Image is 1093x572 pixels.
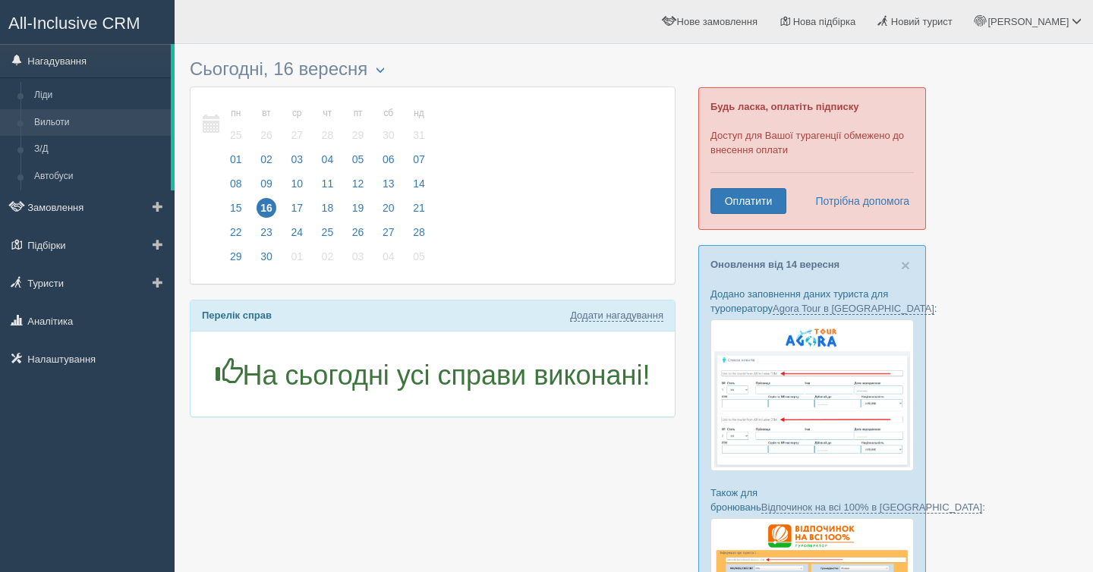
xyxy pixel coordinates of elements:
[677,16,758,27] span: Нове замовлення
[344,224,373,248] a: 26
[252,151,281,175] a: 02
[222,248,250,272] a: 29
[379,198,398,218] span: 20
[252,224,281,248] a: 23
[710,101,858,112] b: Будь ласка, оплатіть підписку
[344,200,373,224] a: 19
[901,257,910,273] button: Close
[348,222,368,242] span: 26
[318,107,338,120] small: чт
[27,163,171,190] a: Автобуси
[318,222,338,242] span: 25
[318,198,338,218] span: 18
[226,125,246,145] span: 25
[379,125,398,145] span: 30
[570,310,663,322] a: Додати нагадування
[252,99,281,151] a: вт 26
[405,175,430,200] a: 14
[313,175,342,200] a: 11
[348,125,368,145] span: 29
[793,16,856,27] span: Нова підбірка
[313,248,342,272] a: 02
[282,151,311,175] a: 03
[27,109,171,137] a: Вильоти
[318,247,338,266] span: 02
[891,16,953,27] span: Новий турист
[222,224,250,248] a: 22
[27,136,171,163] a: З/Д
[313,151,342,175] a: 04
[374,224,403,248] a: 27
[226,247,246,266] span: 29
[698,87,926,230] div: Доступ для Вашої турагенції обмежено до внесення оплати
[257,149,276,169] span: 02
[348,174,368,193] span: 12
[409,198,429,218] span: 21
[202,358,663,391] h1: На сьогодні усі справи виконані!
[252,248,281,272] a: 30
[287,222,307,242] span: 24
[409,247,429,266] span: 05
[226,107,246,120] small: пн
[257,107,276,120] small: вт
[405,99,430,151] a: нд 31
[222,175,250,200] a: 08
[409,149,429,169] span: 07
[409,222,429,242] span: 28
[226,174,246,193] span: 08
[287,174,307,193] span: 10
[348,149,368,169] span: 05
[252,200,281,224] a: 16
[190,59,676,79] h3: Сьогодні, 16 вересня
[710,319,914,471] img: agora-tour-%D1%84%D0%BE%D1%80%D0%BC%D0%B0-%D0%B1%D1%80%D0%BE%D0%BD%D1%8E%D0%B2%D0%B0%D0%BD%D0%BD%...
[257,174,276,193] span: 09
[287,125,307,145] span: 27
[374,99,403,151] a: сб 30
[313,99,342,151] a: чт 28
[282,200,311,224] a: 17
[710,287,914,316] p: Додано заповнення даних туриста для туроператору :
[344,248,373,272] a: 03
[710,486,914,514] p: Також для бронювань :
[282,175,311,200] a: 10
[987,16,1069,27] span: [PERSON_NAME]
[287,107,307,120] small: ср
[222,200,250,224] a: 15
[287,198,307,218] span: 17
[409,125,429,145] span: 31
[773,303,934,315] a: Agora Tour в [GEOGRAPHIC_DATA]
[379,174,398,193] span: 13
[318,174,338,193] span: 11
[313,224,342,248] a: 25
[405,224,430,248] a: 28
[405,248,430,272] a: 05
[287,247,307,266] span: 01
[344,175,373,200] a: 12
[405,200,430,224] a: 21
[257,125,276,145] span: 26
[318,125,338,145] span: 28
[761,501,982,514] a: Відпочинок на всі 100% в [GEOGRAPHIC_DATA]
[1,1,174,42] a: All-Inclusive CRM
[226,149,246,169] span: 01
[226,222,246,242] span: 22
[222,99,250,151] a: пн 25
[257,247,276,266] span: 30
[8,14,140,33] span: All-Inclusive CRM
[379,247,398,266] span: 04
[405,151,430,175] a: 07
[222,151,250,175] a: 01
[348,107,368,120] small: пт
[313,200,342,224] a: 18
[409,107,429,120] small: нд
[409,174,429,193] span: 14
[710,188,786,214] a: Оплатити
[374,151,403,175] a: 06
[202,310,272,321] b: Перелік справ
[282,99,311,151] a: ср 27
[282,224,311,248] a: 24
[318,149,338,169] span: 04
[27,82,171,109] a: Ліди
[257,198,276,218] span: 16
[901,256,910,274] span: ×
